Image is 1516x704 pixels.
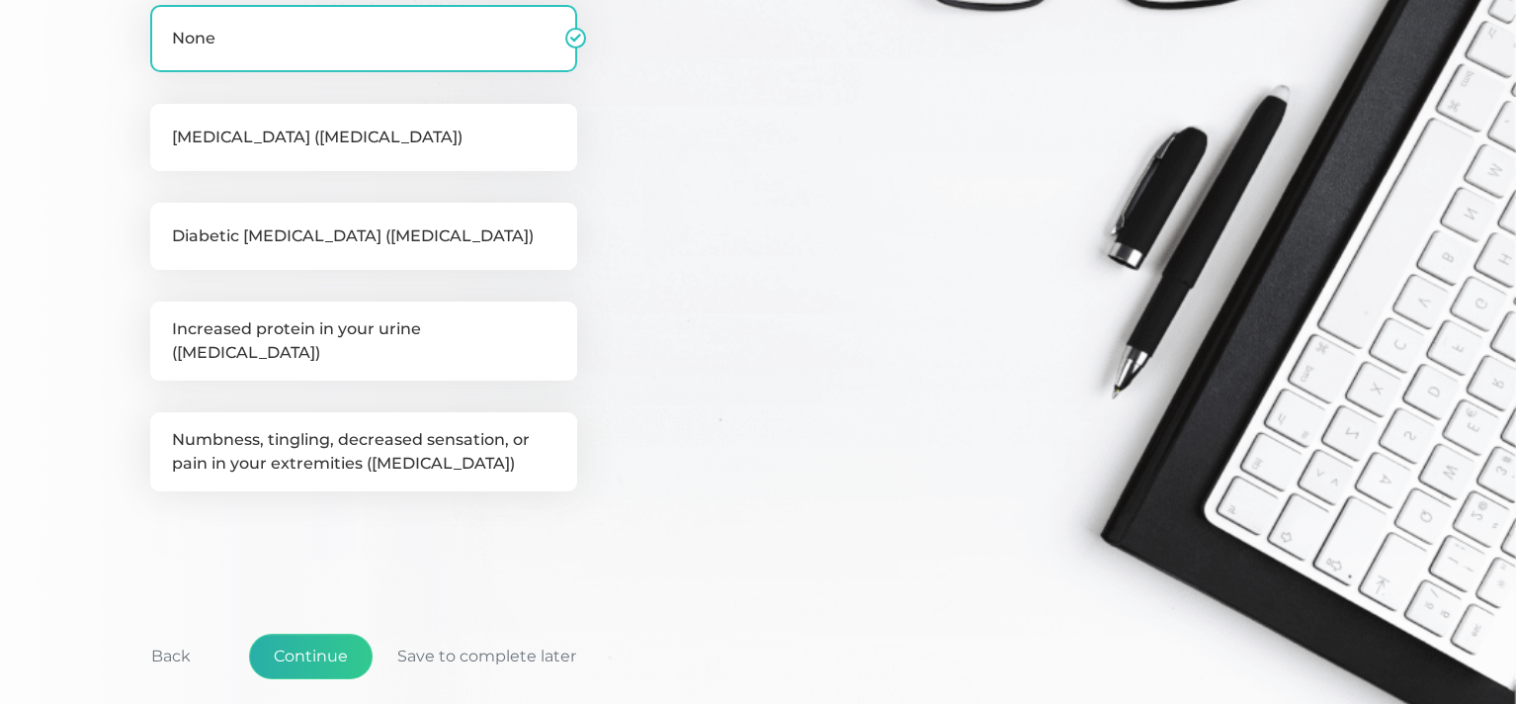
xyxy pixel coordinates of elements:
[150,203,577,270] label: Diabetic [MEDICAL_DATA] ([MEDICAL_DATA])
[126,634,215,679] button: Back
[373,634,601,679] button: Save to complete later
[150,302,577,381] label: Increased protein in your urine ([MEDICAL_DATA])
[150,104,577,171] label: [MEDICAL_DATA] ([MEDICAL_DATA])
[249,634,373,679] button: Continue
[150,412,577,491] label: Numbness, tingling, decreased sensation, or pain in your extremities ([MEDICAL_DATA])
[150,5,577,72] label: None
